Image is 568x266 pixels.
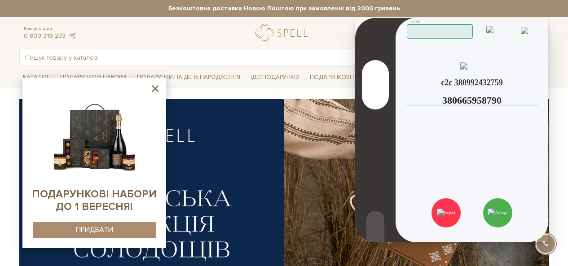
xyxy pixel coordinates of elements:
a: Каталог [19,70,53,84]
a: Ідеї подарунків [247,70,303,84]
a: Подарункові набори на 1 Вересня [306,70,418,85]
a: Подарунки на День народження [133,70,244,84]
a: Подарункові набори [57,70,130,84]
a: 0 800 319 233 [24,32,66,39]
strong: Безкоштовна доставка Новою Поштою при замовленні від 2000 гривень [19,4,549,13]
input: Пошук товару у каталозі [20,49,528,65]
span: Консультація: [24,26,77,32]
a: telegram [68,32,77,39]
